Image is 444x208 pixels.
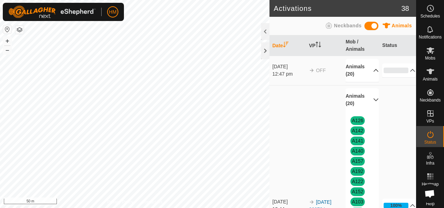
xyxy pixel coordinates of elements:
[334,23,362,28] span: Neckbands
[384,68,408,73] div: 0%
[272,198,305,206] div: [DATE]
[425,56,435,60] span: Mobs
[283,43,289,48] p-sorticon: Activate to sort
[8,6,96,18] img: Gallagher Logo
[382,63,415,77] p-accordion-header: 0%
[316,68,326,73] span: OFF
[420,184,439,203] div: Open chat
[426,119,434,123] span: VPs
[274,4,401,13] h2: Activations
[352,168,363,174] a: A192
[352,128,363,133] a: A142
[316,43,321,48] p-sorticon: Activate to sort
[352,189,363,194] a: A152
[3,46,12,54] button: –
[309,199,314,205] img: arrow
[352,148,363,154] a: A140
[423,77,438,81] span: Animals
[107,199,133,205] a: Privacy Policy
[352,199,363,204] a: A103
[3,25,12,34] button: Reset Map
[346,59,379,82] p-accordion-header: Animals (20)
[343,35,379,56] th: Mob / Animals
[15,26,24,34] button: Map Layers
[424,140,436,144] span: Status
[272,63,305,70] div: [DATE]
[392,23,412,28] span: Animals
[346,88,379,111] p-accordion-header: Animals (20)
[269,35,306,56] th: Date
[309,68,314,73] img: arrow
[306,35,343,56] th: VP
[426,202,435,206] span: Help
[3,37,12,45] button: +
[420,98,441,102] span: Neckbands
[422,182,439,186] span: Heatmap
[352,138,363,144] a: A141
[401,3,409,14] span: 38
[419,35,442,39] span: Notifications
[426,161,434,165] span: Infra
[109,8,117,16] span: HM
[379,35,416,56] th: Status
[272,70,305,78] div: 12:47 pm
[352,118,363,123] a: A126
[352,179,363,184] a: A122
[420,14,440,18] span: Schedules
[352,158,363,164] a: A157
[142,199,162,205] a: Contact Us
